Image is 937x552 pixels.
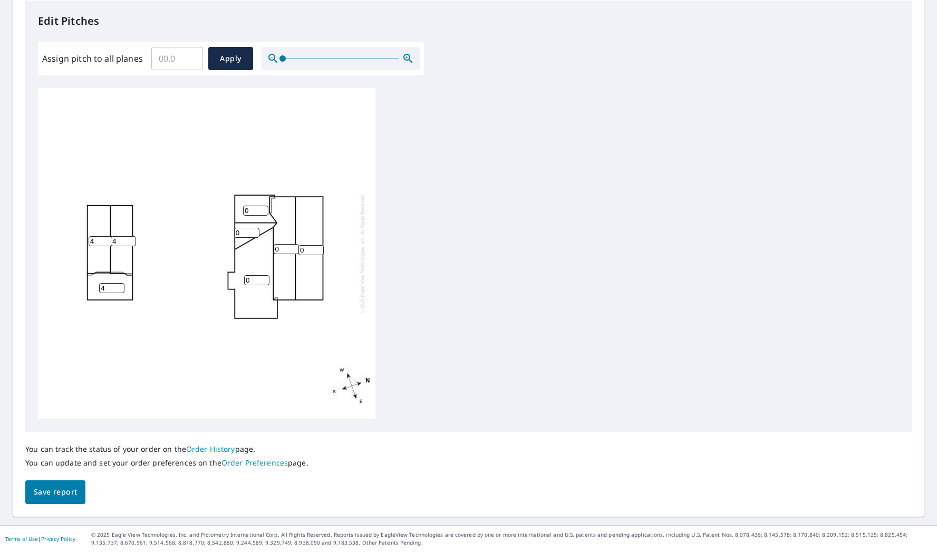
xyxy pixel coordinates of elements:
[91,531,932,547] p: © 2025 Eagle View Technologies, Inc. and Pictometry International Corp. All Rights Reserved. Repo...
[5,535,38,543] a: Terms of Use
[25,458,308,468] p: You can update and set your order preferences on the page.
[34,486,77,499] span: Save report
[186,444,235,454] a: Order History
[42,52,143,65] label: Assign pitch to all planes
[38,13,899,29] p: Edit Pitches
[221,458,288,468] a: Order Preferences
[41,535,75,543] a: Privacy Policy
[217,52,245,65] span: Apply
[25,480,85,504] button: Save report
[25,444,308,454] p: You can track the status of your order on the page.
[5,536,75,542] p: |
[208,47,253,70] button: Apply
[151,44,203,73] input: 00.0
